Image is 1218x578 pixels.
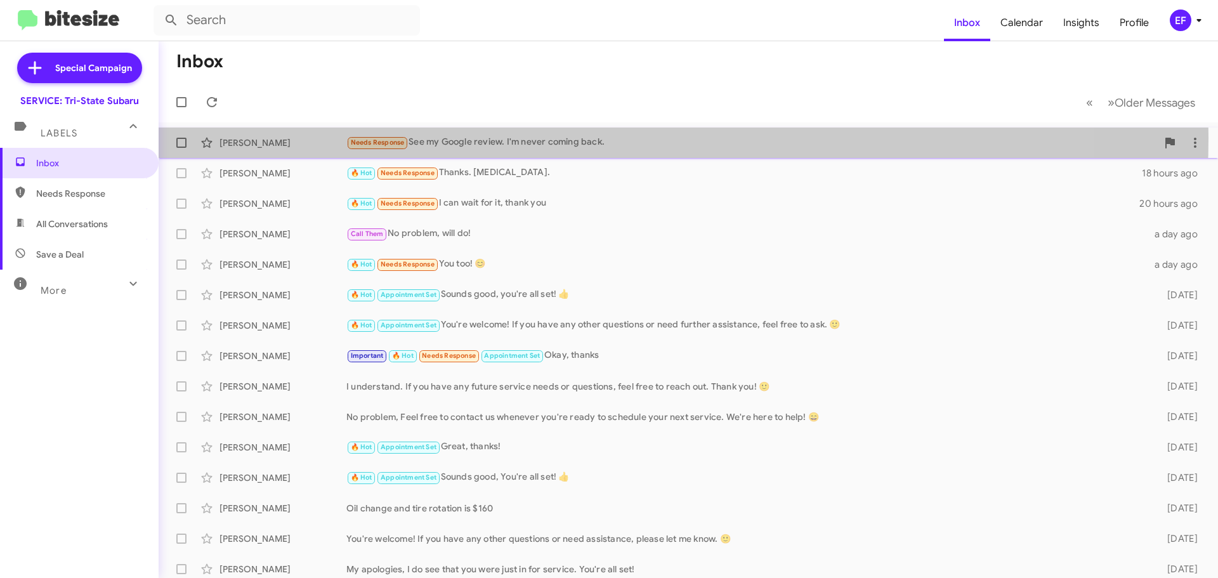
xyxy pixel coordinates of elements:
[351,169,372,177] span: 🔥 Hot
[36,218,108,230] span: All Conversations
[20,95,139,107] div: SERVICE: Tri-State Subaru
[1078,89,1101,115] button: Previous
[1147,258,1208,271] div: a day ago
[351,291,372,299] span: 🔥 Hot
[41,128,77,139] span: Labels
[219,471,346,484] div: [PERSON_NAME]
[346,532,1147,545] div: You're welcome! If you have any other questions or need assistance, please let me know. 🙂
[1147,380,1208,393] div: [DATE]
[346,257,1147,272] div: You too! 😊
[1110,4,1159,41] a: Profile
[1159,10,1204,31] button: EF
[351,473,372,482] span: 🔥 Hot
[55,62,132,74] span: Special Campaign
[176,51,223,72] h1: Inbox
[381,169,435,177] span: Needs Response
[944,4,990,41] a: Inbox
[381,321,436,329] span: Appointment Set
[41,285,67,296] span: More
[219,532,346,545] div: [PERSON_NAME]
[346,470,1147,485] div: Sounds good, You're all set! 👍
[1100,89,1203,115] button: Next
[1147,319,1208,332] div: [DATE]
[219,136,346,149] div: [PERSON_NAME]
[346,227,1147,241] div: No problem, will do!
[1108,95,1115,110] span: »
[1115,96,1195,110] span: Older Messages
[381,473,436,482] span: Appointment Set
[1147,563,1208,575] div: [DATE]
[351,138,405,147] span: Needs Response
[1142,167,1208,180] div: 18 hours ago
[1147,411,1208,423] div: [DATE]
[36,187,144,200] span: Needs Response
[422,351,476,360] span: Needs Response
[219,319,346,332] div: [PERSON_NAME]
[1147,532,1208,545] div: [DATE]
[1147,502,1208,515] div: [DATE]
[381,443,436,451] span: Appointment Set
[346,135,1157,150] div: See my Google review. I'm never coming back.
[219,258,346,271] div: [PERSON_NAME]
[219,502,346,515] div: [PERSON_NAME]
[346,348,1147,363] div: Okay, thanks
[36,157,144,169] span: Inbox
[346,318,1147,332] div: You're welcome! If you have any other questions or need further assistance, feel free to ask. 🙂
[351,199,372,207] span: 🔥 Hot
[351,351,384,360] span: Important
[1053,4,1110,41] a: Insights
[351,230,384,238] span: Call Them
[346,502,1147,515] div: Oil change and tire rotation is $160
[484,351,540,360] span: Appointment Set
[154,5,420,36] input: Search
[346,380,1147,393] div: I understand. If you have any future service needs or questions, feel free to reach out. Thank yo...
[351,443,372,451] span: 🔥 Hot
[381,199,435,207] span: Needs Response
[219,350,346,362] div: [PERSON_NAME]
[1147,471,1208,484] div: [DATE]
[219,197,346,210] div: [PERSON_NAME]
[392,351,414,360] span: 🔥 Hot
[219,380,346,393] div: [PERSON_NAME]
[1147,441,1208,454] div: [DATE]
[351,321,372,329] span: 🔥 Hot
[351,260,372,268] span: 🔥 Hot
[36,248,84,261] span: Save a Deal
[1147,228,1208,240] div: a day ago
[17,53,142,83] a: Special Campaign
[219,228,346,240] div: [PERSON_NAME]
[1079,89,1203,115] nav: Page navigation example
[1170,10,1191,31] div: EF
[219,167,346,180] div: [PERSON_NAME]
[1147,289,1208,301] div: [DATE]
[346,287,1147,302] div: Sounds good, you're all set! 👍
[1086,95,1093,110] span: «
[346,563,1147,575] div: My apologies, I do see that you were just in for service. You're all set!
[346,166,1142,180] div: Thanks. [MEDICAL_DATA].
[1147,350,1208,362] div: [DATE]
[381,260,435,268] span: Needs Response
[219,441,346,454] div: [PERSON_NAME]
[990,4,1053,41] a: Calendar
[219,411,346,423] div: [PERSON_NAME]
[346,440,1147,454] div: Great, thanks!
[346,196,1139,211] div: I can wait for it, thank you
[346,411,1147,423] div: No problem, Feel free to contact us whenever you're ready to schedule your next service. We're he...
[1139,197,1208,210] div: 20 hours ago
[381,291,436,299] span: Appointment Set
[219,563,346,575] div: [PERSON_NAME]
[219,289,346,301] div: [PERSON_NAME]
